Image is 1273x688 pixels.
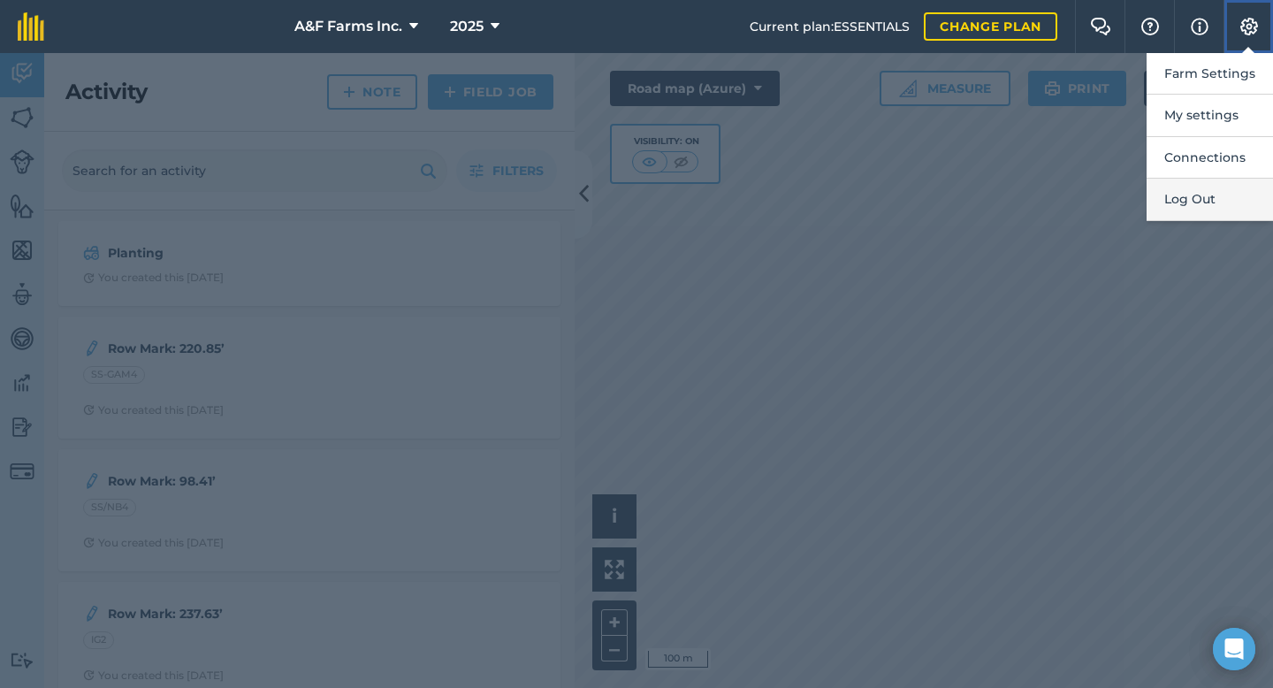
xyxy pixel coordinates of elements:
[450,16,484,37] span: 2025
[1090,18,1111,35] img: Two speech bubbles overlapping with the left bubble in the forefront
[1140,18,1161,35] img: A question mark icon
[1147,53,1273,95] button: Farm Settings
[1213,628,1255,670] div: Open Intercom Messenger
[1191,16,1208,37] img: svg+xml;base64,PHN2ZyB4bWxucz0iaHR0cDovL3d3dy53My5vcmcvMjAwMC9zdmciIHdpZHRoPSIxNyIgaGVpZ2h0PSIxNy...
[1147,137,1273,179] button: Connections
[750,17,910,36] span: Current plan : ESSENTIALS
[294,16,402,37] span: A&F Farms Inc.
[1239,18,1260,35] img: A cog icon
[18,12,44,41] img: fieldmargin Logo
[924,12,1057,41] a: Change plan
[1147,179,1273,220] button: Log Out
[1147,95,1273,136] button: My settings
